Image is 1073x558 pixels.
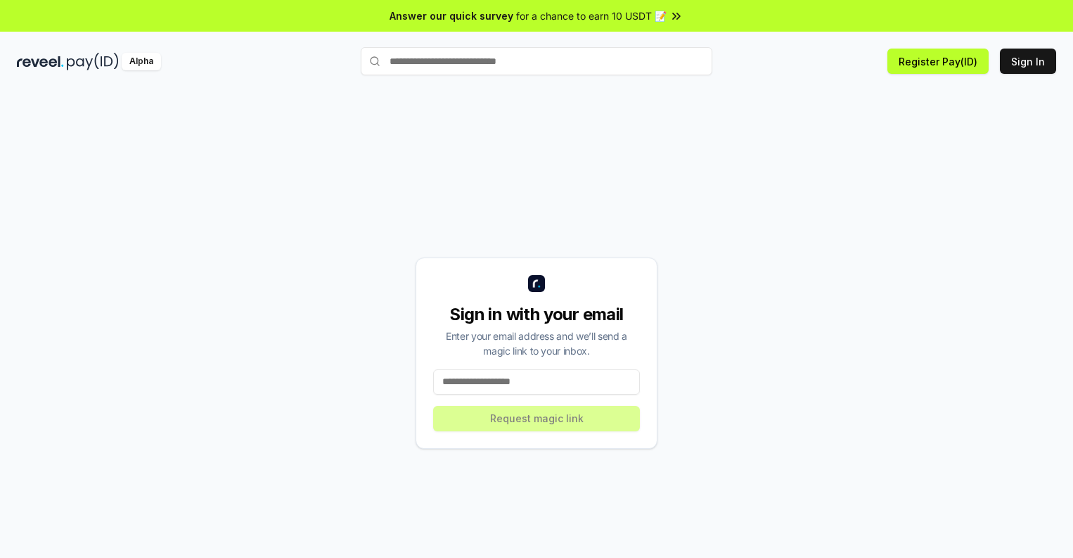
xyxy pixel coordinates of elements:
div: Sign in with your email [433,303,640,326]
button: Register Pay(ID) [887,49,989,74]
img: pay_id [67,53,119,70]
img: logo_small [528,275,545,292]
div: Alpha [122,53,161,70]
button: Sign In [1000,49,1056,74]
span: Answer our quick survey [390,8,513,23]
div: Enter your email address and we’ll send a magic link to your inbox. [433,329,640,358]
span: for a chance to earn 10 USDT 📝 [516,8,667,23]
img: reveel_dark [17,53,64,70]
